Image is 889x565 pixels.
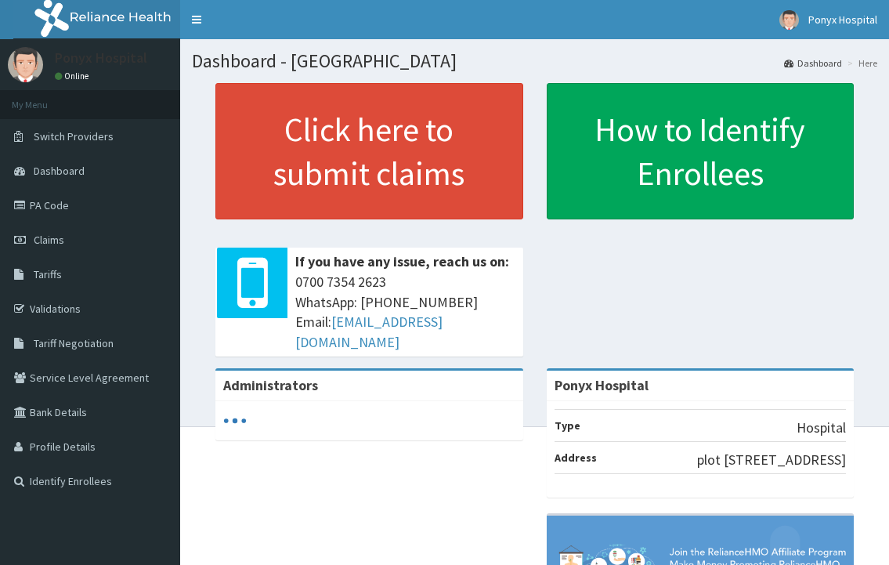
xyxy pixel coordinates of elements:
[34,267,62,281] span: Tariffs
[555,418,580,433] b: Type
[555,451,597,465] b: Address
[547,83,855,219] a: How to Identify Enrollees
[34,336,114,350] span: Tariff Negotiation
[555,376,649,394] strong: Ponyx Hospital
[797,418,846,438] p: Hospital
[295,252,509,270] b: If you have any issue, reach us on:
[55,51,147,65] p: Ponyx Hospital
[223,409,247,433] svg: audio-loading
[295,313,443,351] a: [EMAIL_ADDRESS][DOMAIN_NAME]
[223,376,318,394] b: Administrators
[34,164,85,178] span: Dashboard
[34,233,64,247] span: Claims
[295,272,515,353] span: 0700 7354 2623 WhatsApp: [PHONE_NUMBER] Email:
[34,129,114,143] span: Switch Providers
[8,47,43,82] img: User Image
[808,13,877,27] span: Ponyx Hospital
[55,71,92,81] a: Online
[784,56,842,70] a: Dashboard
[779,10,799,30] img: User Image
[844,56,877,70] li: Here
[215,83,523,219] a: Click here to submit claims
[192,51,877,71] h1: Dashboard - [GEOGRAPHIC_DATA]
[697,450,846,470] p: plot [STREET_ADDRESS]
